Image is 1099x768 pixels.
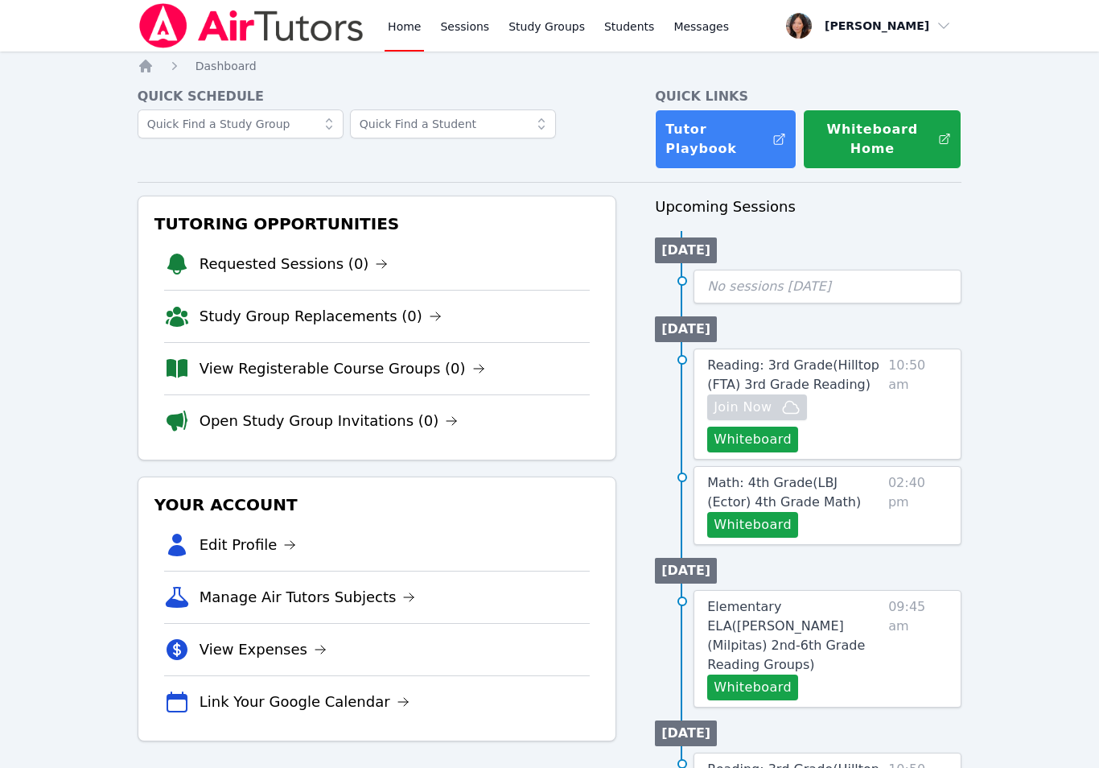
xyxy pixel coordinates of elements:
button: Whiteboard [707,512,798,538]
a: Link Your Google Calendar [200,691,410,713]
a: Open Study Group Invitations (0) [200,410,459,432]
span: Messages [673,19,729,35]
li: [DATE] [655,237,717,263]
button: Whiteboard [707,427,798,452]
a: Requested Sessions (0) [200,253,389,275]
span: 09:45 am [888,597,948,700]
a: Tutor Playbook [655,109,796,169]
span: Elementary ELA ( [PERSON_NAME] (Milpitas) 2nd-6th Grade Reading Groups ) [707,599,865,672]
span: Math: 4th Grade ( LBJ (Ector) 4th Grade Math ) [707,475,861,510]
span: 10:50 am [888,356,948,452]
nav: Breadcrumb [138,58,962,74]
h4: Quick Schedule [138,87,617,106]
li: [DATE] [655,558,717,584]
h3: Tutoring Opportunities [151,209,603,238]
h3: Upcoming Sessions [655,196,961,218]
li: [DATE] [655,721,717,746]
h4: Quick Links [655,87,961,106]
button: Whiteboard Home [803,109,961,169]
input: Quick Find a Student [350,109,556,138]
span: No sessions [DATE] [707,279,831,294]
a: Edit Profile [200,534,297,556]
a: View Expenses [200,638,327,661]
span: Dashboard [196,60,257,72]
a: Dashboard [196,58,257,74]
input: Quick Find a Study Group [138,109,344,138]
a: View Registerable Course Groups (0) [200,357,485,380]
a: Elementary ELA([PERSON_NAME] (Milpitas) 2nd-6th Grade Reading Groups) [707,597,882,675]
span: Reading: 3rd Grade ( Hilltop (FTA) 3rd Grade Reading ) [707,357,879,392]
span: 02:40 pm [888,473,948,538]
img: Air Tutors [138,3,365,48]
button: Whiteboard [707,675,798,700]
button: Join Now [707,394,807,420]
a: Math: 4th Grade(LBJ (Ector) 4th Grade Math) [707,473,882,512]
a: Reading: 3rd Grade(Hilltop (FTA) 3rd Grade Reading) [707,356,882,394]
span: Join Now [714,398,772,417]
a: Manage Air Tutors Subjects [200,586,416,609]
li: [DATE] [655,316,717,342]
a: Study Group Replacements (0) [200,305,442,328]
h3: Your Account [151,490,603,519]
